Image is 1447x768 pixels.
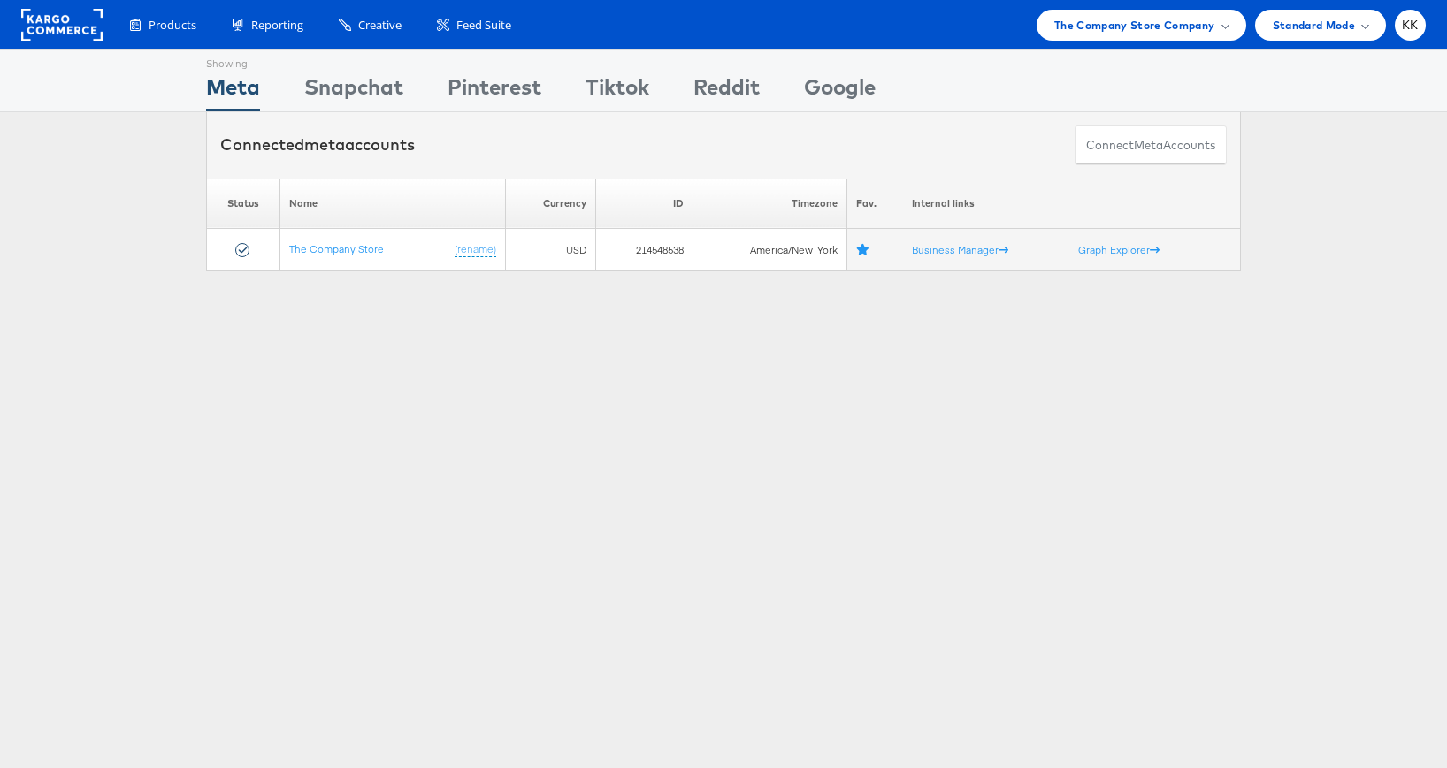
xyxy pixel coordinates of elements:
[456,17,511,34] span: Feed Suite
[304,134,345,155] span: meta
[1402,19,1419,31] span: KK
[304,72,403,111] div: Snapchat
[455,242,496,257] a: (rename)
[912,243,1008,256] a: Business Manager
[693,179,847,229] th: Timezone
[596,179,693,229] th: ID
[149,17,196,34] span: Products
[693,72,760,111] div: Reddit
[506,179,596,229] th: Currency
[693,229,847,271] td: America/New_York
[206,50,260,72] div: Showing
[1078,243,1160,256] a: Graph Explorer
[220,133,415,156] div: Connected accounts
[1273,16,1355,34] span: Standard Mode
[506,229,596,271] td: USD
[358,17,402,34] span: Creative
[1075,125,1227,165] button: ConnectmetaAccounts
[1054,16,1215,34] span: The Company Store Company
[289,242,384,255] a: The Company Store
[207,179,280,229] th: Status
[1134,137,1163,154] span: meta
[804,72,876,111] div: Google
[448,72,541,111] div: Pinterest
[251,17,303,34] span: Reporting
[596,229,693,271] td: 214548538
[586,72,649,111] div: Tiktok
[280,179,506,229] th: Name
[206,72,260,111] div: Meta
